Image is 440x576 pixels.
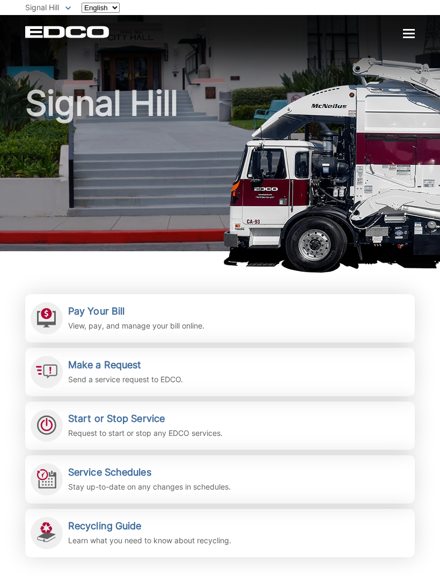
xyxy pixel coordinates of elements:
a: EDCD logo. Return to the homepage. [25,26,111,38]
h2: Make a Request [68,359,183,371]
a: Make a Request Send a service request to EDCO. [25,348,415,396]
p: Request to start or stop any EDCO services. [68,427,223,439]
p: Learn what you need to know about recycling. [68,535,231,546]
p: Stay up-to-date on any changes in schedules. [68,481,231,493]
h2: Pay Your Bill [68,305,204,317]
a: Pay Your Bill View, pay, and manage your bill online. [25,294,415,342]
p: View, pay, and manage your bill online. [68,320,204,332]
h2: Recycling Guide [68,520,231,532]
a: Recycling Guide Learn what you need to know about recycling. [25,509,415,557]
a: Service Schedules Stay up-to-date on any changes in schedules. [25,455,415,504]
h1: Signal Hill [25,86,415,256]
h2: Service Schedules [68,466,231,478]
h2: Start or Stop Service [68,413,223,425]
p: Send a service request to EDCO. [68,374,183,385]
span: Signal Hill [25,3,59,12]
select: Select a language [82,3,120,13]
